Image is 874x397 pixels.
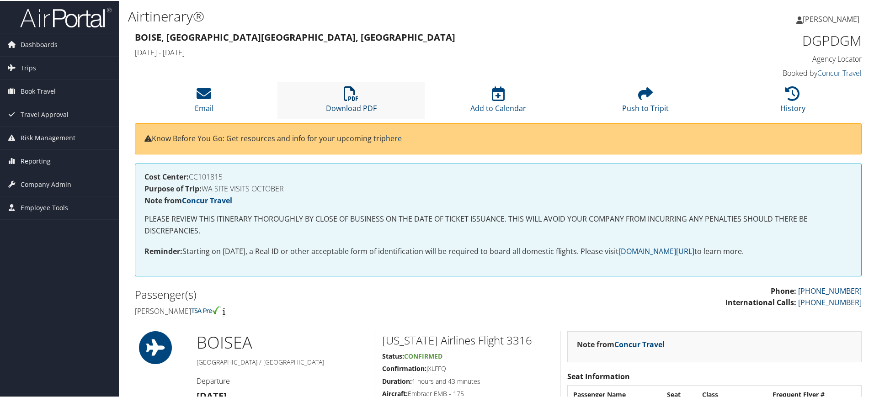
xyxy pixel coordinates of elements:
a: Concur Travel [182,195,232,205]
span: Travel Approval [21,102,69,125]
span: Reporting [21,149,51,172]
strong: Purpose of Trip: [144,183,202,193]
a: [PERSON_NAME] [796,5,869,32]
strong: Duration: [382,376,412,385]
span: Confirmed [404,351,442,360]
strong: Aircraft: [382,388,408,397]
span: Trips [21,56,36,79]
img: airportal-logo.png [20,6,112,27]
strong: Phone: [771,285,796,295]
a: [DOMAIN_NAME][URL] [618,245,694,255]
span: Book Travel [21,79,56,102]
span: Dashboards [21,32,58,55]
h5: 1 hours and 43 minutes [382,376,553,385]
img: tsa-precheck.png [191,305,221,313]
a: Email [195,90,213,112]
a: Concur Travel [817,67,862,77]
strong: Confirmation: [382,363,426,372]
a: [PHONE_NUMBER] [798,285,862,295]
a: Add to Calendar [470,90,526,112]
h4: CC101815 [144,172,852,180]
h5: [GEOGRAPHIC_DATA] / [GEOGRAPHIC_DATA] [197,357,368,366]
a: Download PDF [326,90,377,112]
strong: Note from [577,339,665,349]
h1: BOI SEA [197,330,368,353]
a: History [780,90,805,112]
a: [PHONE_NUMBER] [798,296,862,307]
strong: Note from [144,195,232,205]
a: Push to Tripit [622,90,669,112]
strong: Cost Center: [144,171,189,181]
span: Company Admin [21,172,71,195]
h2: Passenger(s) [135,286,491,302]
h4: [PERSON_NAME] [135,305,491,315]
strong: Reminder: [144,245,182,255]
p: PLEASE REVIEW THIS ITINERARY THOROUGHLY BY CLOSE OF BUSINESS ON THE DATE OF TICKET ISSUANCE. THIS... [144,212,852,236]
a: Concur Travel [614,339,665,349]
h1: DGPDGM [690,30,862,49]
h4: Departure [197,375,368,385]
a: here [386,132,402,143]
span: Risk Management [21,126,75,148]
p: Know Before You Go: Get resources and info for your upcoming trip [144,132,852,144]
span: Employee Tools [21,196,68,218]
h4: [DATE] - [DATE] [135,47,677,57]
p: Starting on [DATE], a Real ID or other acceptable form of identification will be required to boar... [144,245,852,257]
span: [PERSON_NAME] [803,13,859,23]
h1: Airtinerary® [128,6,622,25]
h2: [US_STATE] Airlines Flight 3316 [382,332,553,347]
strong: International Calls: [725,296,796,307]
h4: Agency Locator [690,53,862,63]
h4: Booked by [690,67,862,77]
h5: JXLFFQ [382,363,553,372]
h4: WA SITE VISITS OCTOBER [144,184,852,191]
strong: Status: [382,351,404,360]
strong: Seat Information [567,371,630,381]
strong: Boise, [GEOGRAPHIC_DATA] [GEOGRAPHIC_DATA], [GEOGRAPHIC_DATA] [135,30,455,42]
